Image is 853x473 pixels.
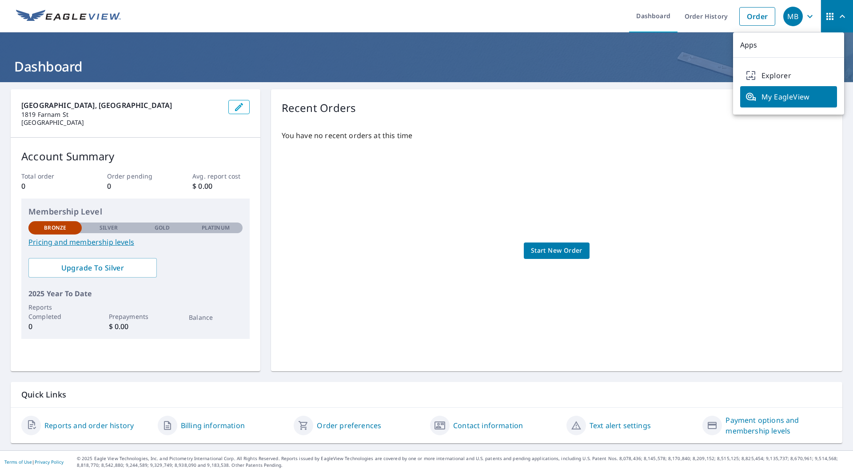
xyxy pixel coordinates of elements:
[44,224,66,232] p: Bronze
[524,242,590,259] a: Start New Order
[21,148,250,164] p: Account Summary
[16,10,121,23] img: EV Logo
[453,420,523,431] a: Contact information
[192,171,249,181] p: Avg. report cost
[282,100,356,116] p: Recent Orders
[36,263,150,273] span: Upgrade To Silver
[35,459,64,465] a: Privacy Policy
[109,312,162,321] p: Prepayments
[783,7,803,26] div: MB
[21,171,78,181] p: Total order
[28,321,82,332] p: 0
[4,459,64,465] p: |
[745,91,832,102] span: My EagleView
[28,258,157,278] a: Upgrade To Silver
[28,302,82,321] p: Reports Completed
[28,288,243,299] p: 2025 Year To Date
[77,455,849,469] p: © 2025 Eagle View Technologies, Inc. and Pictometry International Corp. All Rights Reserved. Repo...
[317,420,381,431] a: Order preferences
[21,389,832,400] p: Quick Links
[590,420,651,431] a: Text alert settings
[155,224,170,232] p: Gold
[531,245,582,256] span: Start New Order
[44,420,134,431] a: Reports and order history
[11,57,842,76] h1: Dashboard
[4,459,32,465] a: Terms of Use
[733,32,844,58] p: Apps
[189,313,242,322] p: Balance
[21,111,221,119] p: 1819 Farnam St
[740,65,837,86] a: Explorer
[725,415,832,436] a: Payment options and membership levels
[28,206,243,218] p: Membership Level
[107,181,164,191] p: 0
[109,321,162,332] p: $ 0.00
[107,171,164,181] p: Order pending
[745,70,832,81] span: Explorer
[100,224,118,232] p: Silver
[282,130,832,141] p: You have no recent orders at this time
[21,100,221,111] p: [GEOGRAPHIC_DATA], [GEOGRAPHIC_DATA]
[181,420,245,431] a: Billing information
[740,86,837,107] a: My EagleView
[202,224,230,232] p: Platinum
[739,7,775,26] a: Order
[28,237,243,247] a: Pricing and membership levels
[21,119,221,127] p: [GEOGRAPHIC_DATA]
[21,181,78,191] p: 0
[192,181,249,191] p: $ 0.00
